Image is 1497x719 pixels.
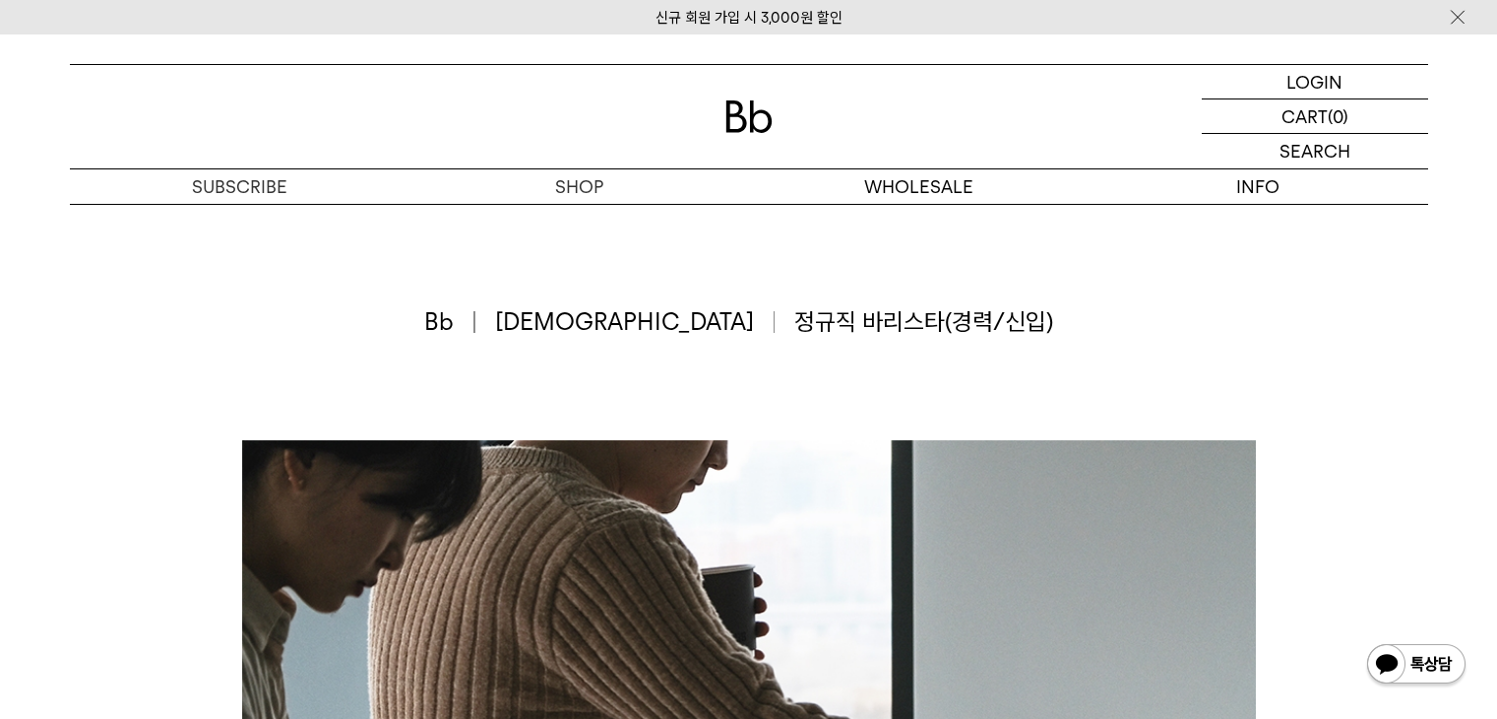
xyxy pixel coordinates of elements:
img: 카카오톡 채널 1:1 채팅 버튼 [1365,642,1467,689]
a: CART (0) [1202,99,1428,134]
a: SHOP [409,169,749,204]
img: 로고 [725,100,773,133]
p: WHOLESALE [749,169,1089,204]
p: CART [1281,99,1328,133]
a: 신규 회원 가입 시 3,000원 할인 [655,9,842,27]
p: LOGIN [1286,65,1342,98]
p: SEARCH [1279,134,1350,168]
span: [DEMOGRAPHIC_DATA] [495,305,776,339]
span: 정규직 바리스타(경력/신입) [794,305,1053,339]
span: Bb [424,305,475,339]
a: SUBSCRIBE [70,169,409,204]
a: LOGIN [1202,65,1428,99]
p: INFO [1089,169,1428,204]
p: (0) [1328,99,1348,133]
